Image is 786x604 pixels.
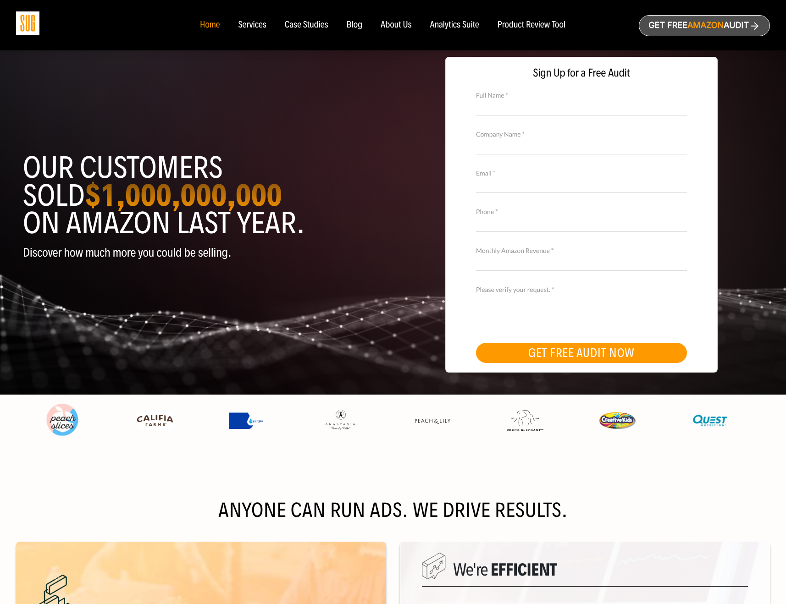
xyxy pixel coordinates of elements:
[476,90,687,100] label: Full Name *
[476,216,687,232] input: Contact Number *
[476,285,687,295] label: Please verify your request. *
[455,66,708,80] span: Sign Up for a Free Audit
[476,246,687,256] label: Monthly Amazon Revenue *
[692,411,728,430] img: Quest Nutriton
[229,412,266,429] img: Express Water
[476,207,687,217] label: Phone *
[285,20,328,30] a: Case Studies
[23,246,386,259] p: Discover how much more you could be selling.
[476,177,687,193] input: Email *
[491,559,557,580] span: Efficient
[476,343,687,363] button: GET FREE AUDIT NOW
[200,20,220,30] a: Home
[85,176,282,214] strong: $1,000,000,000
[16,11,39,35] img: Sug
[347,20,363,30] a: Blog
[422,560,748,587] h5: We're
[687,21,724,30] span: Amazon
[639,15,770,36] a: Get freeAmazonAudit
[599,412,636,429] img: Creative Kids
[321,409,358,431] img: Anastasia Beverly Hills
[507,410,543,431] img: Drunk Elephant
[476,293,615,329] iframe: reCAPTCHA
[476,138,687,154] input: Company Name *
[381,20,412,30] a: About Us
[476,129,687,139] label: Company Name *
[238,20,266,30] a: Services
[422,553,446,579] img: We are Smart
[476,168,687,178] label: Email *
[476,99,687,115] input: Full Name *
[498,20,565,30] a: Product Review Tool
[430,20,479,30] a: Analytics Suite
[476,255,687,271] input: Monthly Amazon Revenue *
[137,411,173,430] img: Califia Farms
[23,154,386,237] h1: Our customers sold on Amazon last year.
[44,402,81,439] img: Peach Slices
[16,501,770,520] h2: Anyone can run ads. We drive results.
[414,418,451,424] img: Peach & Lily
